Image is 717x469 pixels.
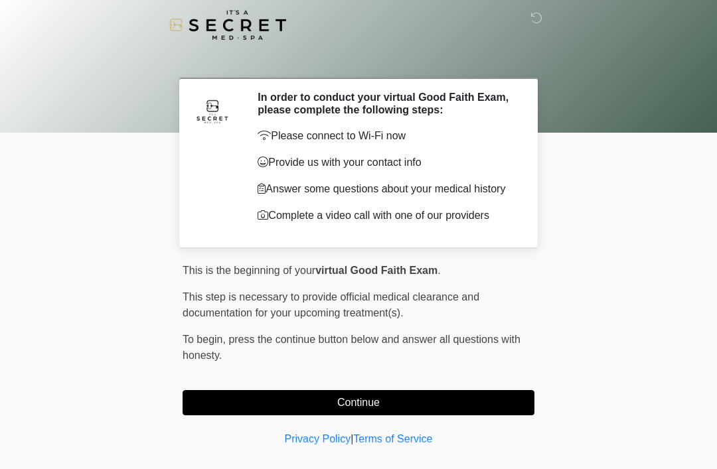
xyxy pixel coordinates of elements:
[183,334,228,345] span: To begin,
[258,91,515,116] h2: In order to conduct your virtual Good Faith Exam, please complete the following steps:
[169,10,286,40] img: It's A Secret Med Spa Logo
[315,265,438,276] strong: virtual Good Faith Exam
[173,48,544,72] h1: ‎ ‎
[183,265,315,276] span: This is the beginning of your
[438,265,440,276] span: .
[353,433,432,444] a: Terms of Service
[183,390,534,415] button: Continue
[193,91,232,131] img: Agent Avatar
[183,291,479,318] span: This step is necessary to provide official medical clearance and documentation for your upcoming ...
[258,208,515,224] p: Complete a video call with one of our providers
[285,433,351,444] a: Privacy Policy
[351,433,353,444] a: |
[183,334,520,361] span: press the continue button below and answer all questions with honesty.
[258,155,515,170] p: Provide us with your contact info
[258,128,515,144] p: Please connect to Wi-Fi now
[258,181,515,197] p: Answer some questions about your medical history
